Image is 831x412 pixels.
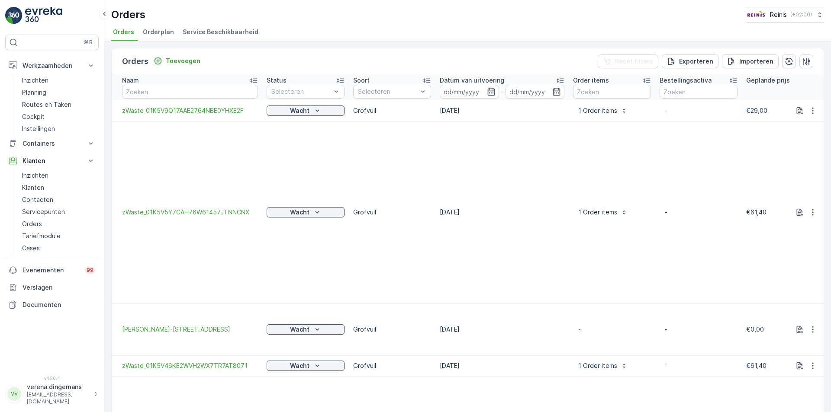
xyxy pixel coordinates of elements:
[22,125,55,133] p: Instellingen
[578,361,617,370] p: 1 Order items
[22,183,44,192] p: Klanten
[665,325,732,334] p: -
[22,244,40,252] p: Cases
[578,208,617,217] p: 1 Order items
[573,85,651,99] input: Zoeken
[290,325,309,334] p: Wacht
[660,85,738,99] input: Zoeken
[501,86,504,97] p: -
[22,232,61,240] p: Tariefmodule
[22,208,65,216] p: Servicepunten
[166,57,200,65] p: Toevoegen
[746,76,790,85] p: Geplande prijs
[290,361,309,370] p: Wacht
[150,56,204,66] button: Toevoegen
[23,300,95,309] p: Documenten
[290,208,309,217] p: Wacht
[19,242,99,254] a: Cases
[746,7,824,22] button: Reinis(+02:00)
[19,182,99,194] a: Klanten
[22,76,48,85] p: Inzichten
[23,156,81,165] p: Klanten
[19,194,99,206] a: Contacten
[435,303,569,355] td: [DATE]
[578,325,646,334] p: -
[440,76,504,85] p: Datum van uitvoering
[19,86,99,99] a: Planning
[113,28,134,36] span: Orders
[19,169,99,182] a: Inzichten
[267,324,345,335] button: Wacht
[290,106,309,115] p: Wacht
[143,28,174,36] span: Orderplan
[353,361,431,370] p: Grofvuil
[679,57,713,66] p: Exporteren
[770,10,787,19] p: Reinis
[573,359,633,373] button: 1 Order items
[435,355,569,376] td: [DATE]
[122,106,258,115] a: zWaste_01K5V9Q17AAE2764NBE0YHXE2F
[746,10,767,19] img: Reinis-Logo-Vrijstaand_Tekengebied-1-copy2_aBO4n7j.png
[25,7,62,24] img: logo_light-DOdMpM7g.png
[5,152,99,169] button: Klanten
[435,100,569,121] td: [DATE]
[22,220,42,228] p: Orders
[5,135,99,152] button: Containers
[598,54,658,68] button: Reset filters
[665,361,732,370] p: -
[23,283,95,292] p: Verslagen
[662,54,718,68] button: Exporteren
[353,76,370,85] p: Soort
[746,208,767,216] span: €61,40
[22,112,45,121] p: Cockpit
[506,85,565,99] input: dd/mm/yyyy
[111,8,145,22] p: Orders
[23,266,80,275] p: Evenementen
[87,267,93,274] p: 99
[267,207,345,217] button: Wacht
[122,208,258,217] a: zWaste_01K5V5Y7CAH76W61457JTNNCNX
[22,100,71,109] p: Routes en Taken
[665,208,732,217] p: -
[19,218,99,230] a: Orders
[440,85,499,99] input: dd/mm/yyyy
[353,106,431,115] p: Grofvuil
[746,107,767,114] span: €29,00
[23,61,81,70] p: Werkzaamheden
[573,205,633,219] button: 1 Order items
[746,362,767,369] span: €61,40
[615,57,653,66] p: Reset filters
[22,171,48,180] p: Inzichten
[122,55,148,67] p: Orders
[122,76,139,85] p: Naam
[19,111,99,123] a: Cockpit
[573,104,633,118] button: 1 Order items
[84,39,93,46] p: ⌘B
[7,387,21,401] div: VV
[27,383,89,391] p: verena.dingemans
[660,76,712,85] p: Bestellingsactiva
[573,76,609,85] p: Order items
[122,85,258,99] input: Zoeken
[5,376,99,381] span: v 1.50.4
[5,7,23,24] img: logo
[19,230,99,242] a: Tariefmodule
[19,123,99,135] a: Instellingen
[267,361,345,371] button: Wacht
[27,391,89,405] p: [EMAIL_ADDRESS][DOMAIN_NAME]
[122,325,258,334] span: [PERSON_NAME]-[STREET_ADDRESS]
[739,57,773,66] p: Importeren
[19,74,99,86] a: Inzichten
[358,87,418,96] p: Selecteren
[5,262,99,279] a: Evenementen99
[19,99,99,111] a: Routes en Taken
[267,76,287,85] p: Status
[353,325,431,334] p: Grofvuil
[122,361,258,370] a: zWaste_01K5V46KE2WVH2WX7TR7AT8071
[353,208,431,217] p: Grofvuil
[5,383,99,405] button: VVverena.dingemans[EMAIL_ADDRESS][DOMAIN_NAME]
[122,325,258,334] a: Mary Zeldenrust-Noordanusstraat 22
